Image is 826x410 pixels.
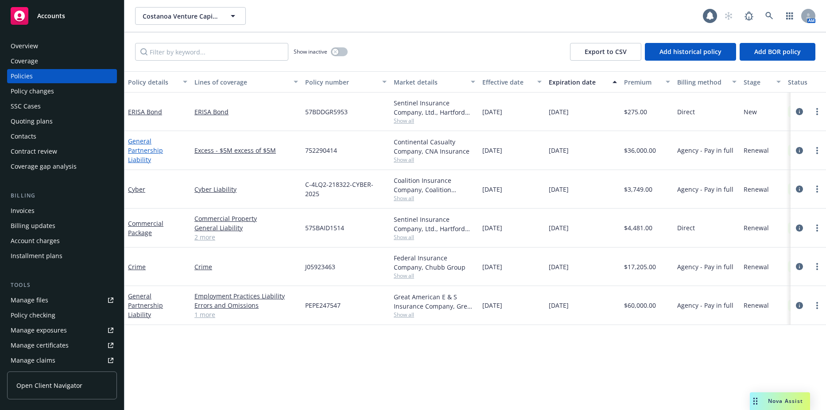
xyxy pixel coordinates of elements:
[677,77,727,87] div: Billing method
[11,99,41,113] div: SSC Cases
[194,291,298,301] a: Employment Practices Liability
[794,300,805,311] a: circleInformation
[677,146,733,155] span: Agency - Pay in full
[305,301,341,310] span: PEPE247547
[7,99,117,113] a: SSC Cases
[750,392,761,410] div: Drag to move
[7,204,117,218] a: Invoices
[7,323,117,337] span: Manage exposures
[7,4,117,28] a: Accounts
[624,146,656,155] span: $36,000.00
[677,185,733,194] span: Agency - Pay in full
[570,43,641,61] button: Export to CSV
[812,106,822,117] a: more
[11,323,67,337] div: Manage exposures
[479,71,545,93] button: Effective date
[11,159,77,174] div: Coverage gap analysis
[754,47,801,56] span: Add BOR policy
[740,7,758,25] a: Report a Bug
[781,7,799,25] a: Switch app
[794,145,805,156] a: circleInformation
[11,54,38,68] div: Coverage
[659,47,721,56] span: Add historical policy
[7,308,117,322] a: Policy checking
[394,292,475,311] div: Great American E & S Insurance Company, Great American Insurance Group
[7,129,117,143] a: Contacts
[11,129,36,143] div: Contacts
[37,12,65,19] span: Accounts
[11,144,57,159] div: Contract review
[128,292,163,319] a: General Partnership Liability
[620,71,674,93] button: Premium
[394,311,475,318] span: Show all
[11,293,48,307] div: Manage files
[194,301,298,310] a: Errors and Omissions
[794,184,805,194] a: circleInformation
[7,338,117,352] a: Manage certificates
[7,84,117,98] a: Policy changes
[7,69,117,83] a: Policies
[305,146,337,155] span: 752290414
[305,223,344,232] span: 57SBAID1514
[720,7,737,25] a: Start snowing
[545,71,620,93] button: Expiration date
[11,84,54,98] div: Policy changes
[744,223,769,232] span: Renewal
[677,223,695,232] span: Direct
[812,145,822,156] a: more
[744,262,769,271] span: Renewal
[482,146,502,155] span: [DATE]
[624,262,656,271] span: $17,205.00
[7,191,117,200] div: Billing
[549,223,569,232] span: [DATE]
[760,7,778,25] a: Search
[645,43,736,61] button: Add historical policy
[549,185,569,194] span: [DATE]
[482,301,502,310] span: [DATE]
[549,107,569,116] span: [DATE]
[7,293,117,307] a: Manage files
[482,262,502,271] span: [DATE]
[482,223,502,232] span: [DATE]
[128,108,162,116] a: ERISA Bond
[305,180,387,198] span: C-4LQ2-218322-CYBER-2025
[194,310,298,319] a: 1 more
[7,54,117,68] a: Coverage
[482,77,532,87] div: Effective date
[794,261,805,272] a: circleInformation
[549,262,569,271] span: [DATE]
[482,185,502,194] span: [DATE]
[549,301,569,310] span: [DATE]
[11,69,33,83] div: Policies
[674,71,740,93] button: Billing method
[194,146,298,155] a: Excess - $5M excess of $5M
[394,98,475,117] div: Sentinel Insurance Company, Ltd., Hartford Insurance Group
[11,353,55,367] div: Manage claims
[812,261,822,272] a: more
[16,381,82,390] span: Open Client Navigator
[744,146,769,155] span: Renewal
[744,301,769,310] span: Renewal
[740,43,815,61] button: Add BOR policy
[128,263,146,271] a: Crime
[394,233,475,241] span: Show all
[7,39,117,53] a: Overview
[7,281,117,290] div: Tools
[11,39,38,53] div: Overview
[482,107,502,116] span: [DATE]
[794,223,805,233] a: circleInformation
[11,219,55,233] div: Billing updates
[7,249,117,263] a: Installment plans
[394,272,475,279] span: Show all
[128,137,163,164] a: General Partnership Liability
[394,194,475,202] span: Show all
[305,77,377,87] div: Policy number
[11,234,60,248] div: Account charges
[305,262,335,271] span: J05923463
[11,338,69,352] div: Manage certificates
[7,234,117,248] a: Account charges
[7,353,117,367] a: Manage claims
[11,249,62,263] div: Installment plans
[7,114,117,128] a: Quoting plans
[11,204,35,218] div: Invoices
